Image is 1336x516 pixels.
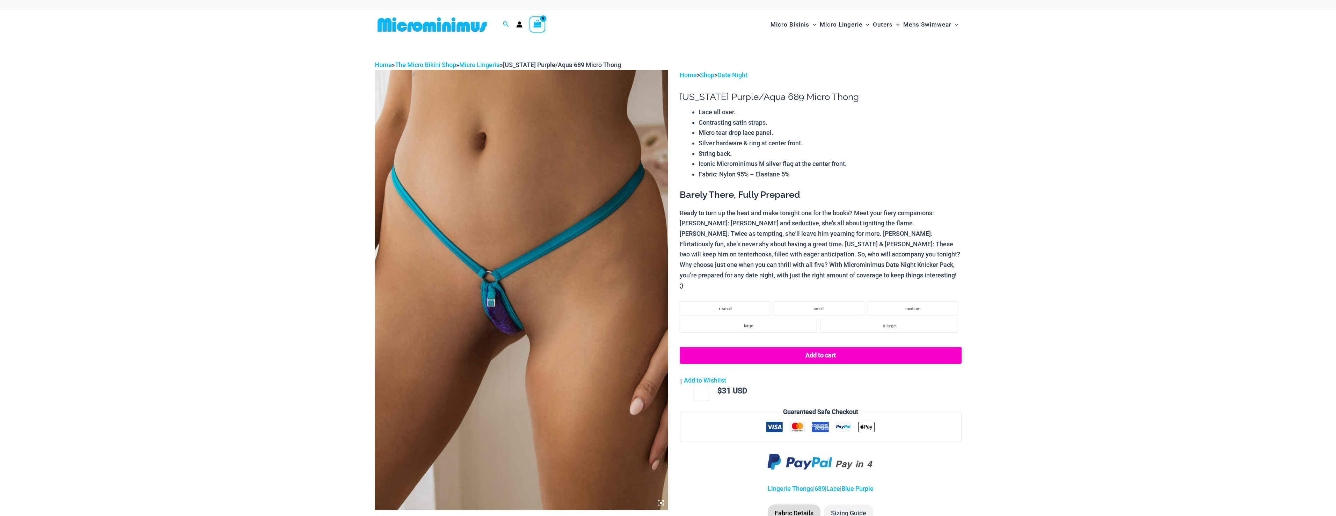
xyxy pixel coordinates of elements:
[871,14,901,35] a: OutersMenu ToggleMenu Toggle
[841,485,854,492] a: Blue
[768,13,962,36] nav: Site Navigation
[893,16,900,34] span: Menu Toggle
[693,386,709,400] input: Product quantity
[769,14,818,35] a: Micro BikinisMenu ToggleMenu Toggle
[680,319,817,333] li: large
[375,17,490,32] img: MM SHOP LOGO FLAT
[903,16,951,34] span: Mens Swimwear
[718,306,732,311] span: x-small
[459,61,500,68] a: Micro Lingerie
[744,324,753,328] span: large
[771,16,809,34] span: Micro Bikinis
[699,148,961,159] li: String back.
[680,484,961,494] p: | | |
[717,386,722,395] span: $
[375,61,392,68] a: Home
[680,301,770,315] li: x-small
[826,485,840,492] a: Lace
[503,61,621,68] span: [US_STATE] Purple/Aqua 689 Micro Thong
[717,386,747,395] bdi: 31 USD
[820,319,958,333] li: x-large
[901,14,960,35] a: Mens SwimwearMenu ToggleMenu Toggle
[699,138,961,148] li: Silver hardware & ring at center front.
[516,21,523,28] a: Account icon link
[862,16,869,34] span: Menu Toggle
[815,485,825,492] a: 689
[503,20,509,29] a: Search icon link
[680,92,961,102] h1: [US_STATE] Purple/Aqua 689 Micro Thong
[530,16,546,32] a: View Shopping Cart, empty
[873,16,893,34] span: Outers
[395,61,456,68] a: The Micro Bikini Shop
[855,485,874,492] a: Purple
[684,377,726,384] span: Add to Wishlist
[699,159,961,169] li: Iconic Microminimus M silver flag at the center front.
[820,16,862,34] span: Micro Lingerie
[680,375,726,386] a: Add to Wishlist
[883,324,896,328] span: x-large
[680,71,697,79] a: Home
[699,107,961,117] li: Lace all over.
[699,169,961,180] li: Fabric: Nylon 95% – Elastane 5%
[680,208,961,291] p: Ready to turn up the heat and make tonight one for the books? Meet your fiery companions: [PERSON...
[780,407,861,417] legend: Guaranteed Safe Checkout
[680,347,961,364] button: Add to cart
[375,61,621,68] span: » » »
[375,70,668,510] img: Georgia PurpleAqua 689 Micro Thong
[699,117,961,128] li: Contrasting satin straps.
[774,301,864,315] li: small
[951,16,958,34] span: Menu Toggle
[700,71,714,79] a: Shop
[768,485,813,492] a: Lingerie Thongs
[868,301,958,315] li: medium
[905,306,920,311] span: medium
[814,306,824,311] span: small
[680,189,961,201] h3: Barely There, Fully Prepared
[699,128,961,138] li: Micro tear drop lace panel.
[809,16,816,34] span: Menu Toggle
[680,70,961,80] p: > >
[818,14,871,35] a: Micro LingerieMenu ToggleMenu Toggle
[717,71,747,79] a: Date Night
